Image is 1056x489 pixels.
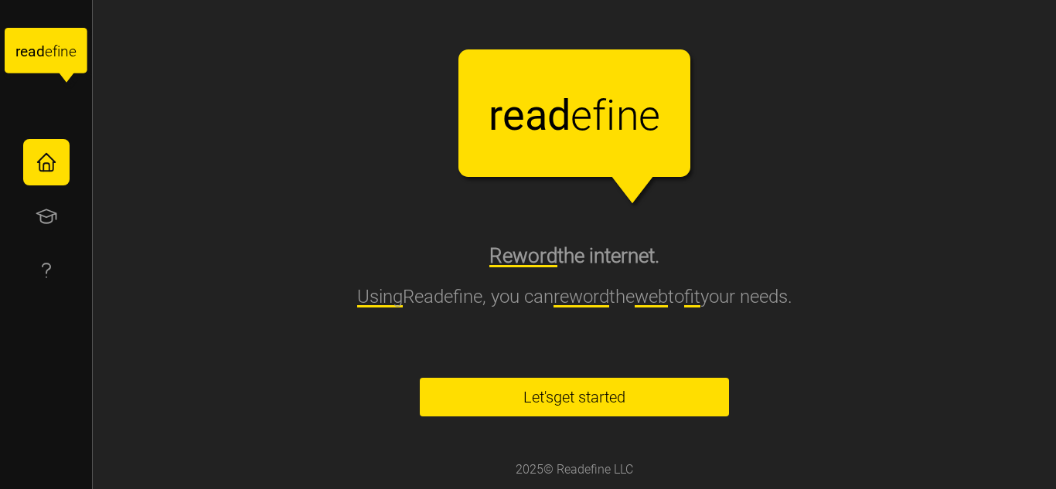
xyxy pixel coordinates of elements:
tspan: e [639,92,660,141]
tspan: a [525,92,547,141]
tspan: i [57,42,60,60]
tspan: e [502,92,525,141]
span: get started [554,389,625,405]
span: Let's [523,379,625,416]
span: fit [684,286,700,307]
tspan: f [592,92,607,141]
tspan: d [547,92,571,141]
tspan: r [489,92,502,141]
span: reword [554,286,609,307]
tspan: i [606,92,615,141]
tspan: e [45,42,53,60]
tspan: e [69,42,77,60]
tspan: f [53,42,58,60]
tspan: a [28,42,36,60]
tspan: e [571,92,592,141]
a: readefine [5,12,87,97]
tspan: e [20,42,28,60]
tspan: r [15,42,21,60]
span: web [635,286,668,307]
tspan: d [36,42,45,60]
h2: the internet. [489,243,659,270]
p: Readefine, you can the to your needs. [357,282,792,311]
button: Let'sget started [420,378,729,416]
span: Reword [489,244,557,267]
tspan: n [61,42,70,60]
span: Using [357,286,403,307]
div: 2025 © Readefine LLC [508,453,641,487]
tspan: n [616,92,639,141]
